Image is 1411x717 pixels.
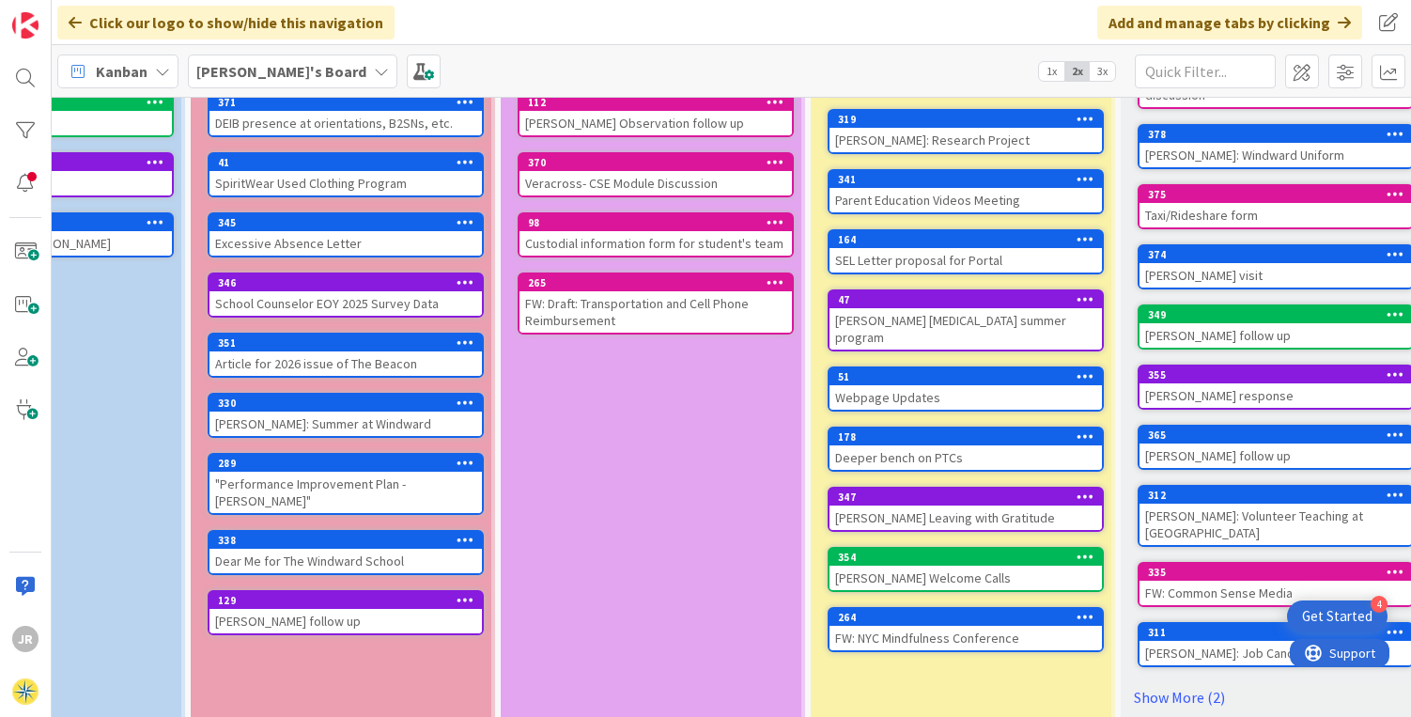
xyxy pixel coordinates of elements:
[828,607,1104,652] a: 264FW: NYC Mindfulness Conference
[218,96,482,109] div: 371
[218,534,482,547] div: 338
[830,429,1102,470] div: 178Deeper bench on PTCs
[519,274,792,291] div: 265
[12,626,39,652] div: JR
[208,530,484,575] a: 338Dear Me for The Windward School
[830,489,1102,530] div: 347[PERSON_NAME] Leaving with Gratitude
[528,216,792,229] div: 98
[519,214,792,256] div: 98Custodial information form for student's team
[830,609,1102,650] div: 264FW: NYC Mindfulness Conference
[519,154,792,195] div: 370Veracross- CSE Module Discussion
[838,370,1102,383] div: 51
[518,152,794,197] a: 370Veracross- CSE Module Discussion
[209,111,482,135] div: DEIB presence at orientations, B2SNs, etc.
[209,274,482,291] div: 346
[518,212,794,257] a: 98Custodial information form for student's team
[209,609,482,633] div: [PERSON_NAME] follow up
[830,111,1102,152] div: 319[PERSON_NAME]: Research Project
[519,274,792,333] div: 265FW: Draft: Transportation and Cell Phone Reimbursement
[518,273,794,335] a: 265FW: Draft: Transportation and Cell Phone Reimbursement
[196,62,366,81] b: [PERSON_NAME]'s Board
[208,453,484,515] a: 289"Performance Improvement Plan - [PERSON_NAME]"
[830,231,1102,273] div: 164SEL Letter proposal for Portal
[838,611,1102,624] div: 264
[209,455,482,472] div: 289
[518,92,794,137] a: 112[PERSON_NAME] Observation follow up
[218,216,482,229] div: 345
[218,397,482,410] div: 330
[528,276,792,289] div: 265
[838,551,1102,564] div: 354
[830,368,1102,385] div: 51
[209,395,482,412] div: 330
[1371,596,1388,613] div: 4
[830,248,1102,273] div: SEL Letter proposal for Portal
[830,171,1102,188] div: 341
[209,214,482,231] div: 345
[209,214,482,256] div: 345Excessive Absence Letter
[519,231,792,256] div: Custodial information form for student's team
[528,96,792,109] div: 112
[208,273,484,318] a: 346School Counselor EOY 2025 Survey Data
[830,368,1102,410] div: 51Webpage Updates
[208,333,484,378] a: 351Article for 2026 issue of The Beacon
[830,609,1102,626] div: 264
[39,3,85,25] span: Support
[209,154,482,195] div: 41SpiritWear Used Clothing Program
[1302,607,1372,626] div: Get Started
[838,113,1102,126] div: 319
[12,12,39,39] img: Visit kanbanzone.com
[830,549,1102,566] div: 354
[519,154,792,171] div: 370
[218,336,482,350] div: 351
[209,395,482,436] div: 330[PERSON_NAME]: Summer at Windward
[209,455,482,513] div: 289"Performance Improvement Plan - [PERSON_NAME]"
[830,429,1102,445] div: 178
[208,152,484,197] a: 41SpiritWear Used Clothing Program
[218,156,482,169] div: 41
[209,231,482,256] div: Excessive Absence Letter
[838,491,1102,504] div: 347
[208,212,484,257] a: 345Excessive Absence Letter
[208,393,484,438] a: 330[PERSON_NAME]: Summer at Windward
[209,592,482,609] div: 129
[96,60,147,83] span: Kanban
[218,594,482,607] div: 129
[1097,6,1362,39] div: Add and manage tabs by clicking
[12,678,39,705] img: avatar
[828,366,1104,412] a: 51Webpage Updates
[830,231,1102,248] div: 164
[57,6,395,39] div: Click our logo to show/hide this navigation
[519,291,792,333] div: FW: Draft: Transportation and Cell Phone Reimbursement
[209,94,482,135] div: 371DEIB presence at orientations, B2SNs, etc.
[218,457,482,470] div: 289
[208,590,484,635] a: 129[PERSON_NAME] follow up
[519,111,792,135] div: [PERSON_NAME] Observation follow up
[218,276,482,289] div: 346
[528,156,792,169] div: 370
[209,154,482,171] div: 41
[828,169,1104,214] a: 341Parent Education Videos Meeting
[519,94,792,111] div: 112
[209,94,482,111] div: 371
[209,351,482,376] div: Article for 2026 issue of The Beacon
[519,214,792,231] div: 98
[830,506,1102,530] div: [PERSON_NAME] Leaving with Gratitude
[830,171,1102,212] div: 341Parent Education Videos Meeting
[830,308,1102,350] div: [PERSON_NAME] [MEDICAL_DATA] summer program
[830,566,1102,590] div: [PERSON_NAME] Welcome Calls
[209,472,482,513] div: "Performance Improvement Plan - [PERSON_NAME]"
[828,289,1104,351] a: 47[PERSON_NAME] [MEDICAL_DATA] summer program
[838,173,1102,186] div: 341
[1135,55,1276,88] input: Quick Filter...
[830,626,1102,650] div: FW: NYC Mindfulness Conference
[208,92,484,137] a: 371DEIB presence at orientations, B2SNs, etc.
[209,532,482,573] div: 338Dear Me for The Windward School
[830,445,1102,470] div: Deeper bench on PTCs
[209,291,482,316] div: School Counselor EOY 2025 Survey Data
[209,592,482,633] div: 129[PERSON_NAME] follow up
[830,489,1102,506] div: 347
[209,335,482,351] div: 351
[830,111,1102,128] div: 319
[209,412,482,436] div: [PERSON_NAME]: Summer at Windward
